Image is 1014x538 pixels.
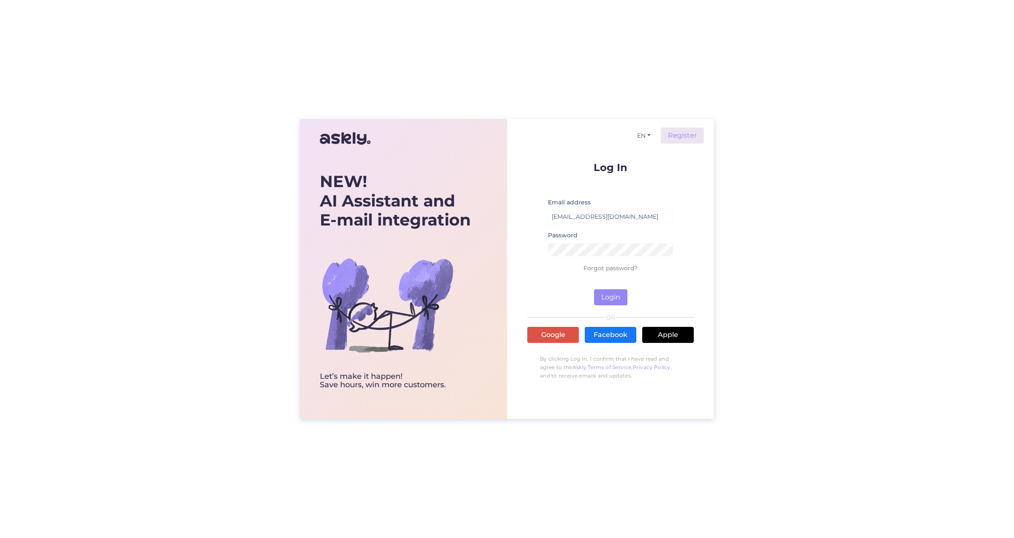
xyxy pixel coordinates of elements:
[572,364,632,370] a: Askly Terms of Service
[527,162,694,173] p: Log In
[527,351,694,384] p: By clicking Log In, I confirm that I have read and agree to the , , and to receive emails and upd...
[548,198,591,207] label: Email address
[527,327,579,343] a: Google
[583,264,638,272] a: Forgot password?
[320,172,471,230] div: AI Assistant and E-mail integration
[634,130,654,142] button: EN
[320,372,471,389] div: Let’s make it happen! Save hours, win more customers.
[642,327,694,343] a: Apple
[661,128,704,144] a: Register
[548,231,578,240] label: Password
[605,315,617,321] span: OR
[548,210,673,223] input: Enter email
[320,237,455,372] img: bg-askly
[594,289,627,305] button: Login
[633,364,671,370] a: Privacy Policy
[320,128,371,149] img: Askly
[585,327,636,343] a: Facebook
[320,171,367,191] b: NEW!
